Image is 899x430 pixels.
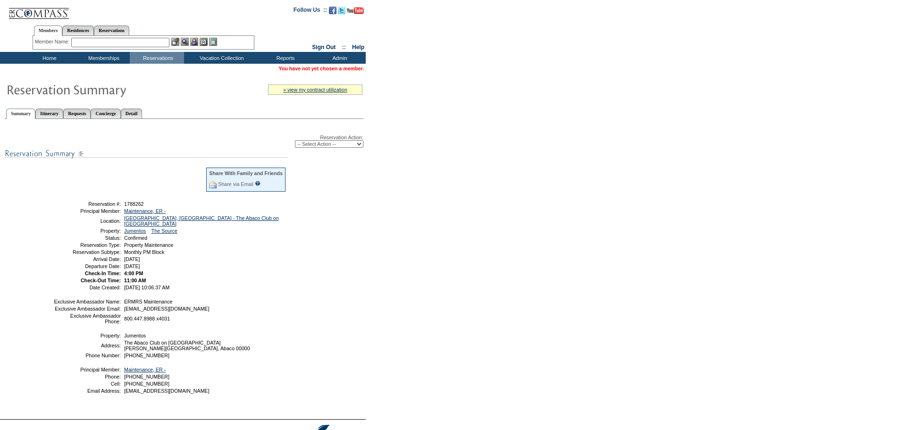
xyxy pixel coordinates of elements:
div: Share With Family and Friends [209,170,283,176]
span: Confirmed [124,235,147,241]
img: Reservaton Summary [6,80,195,99]
img: Reservations [200,38,208,46]
img: View [181,38,189,46]
div: Member Name: [35,38,71,46]
td: Reservation #: [53,201,121,207]
span: Monthly PM Block [124,249,164,255]
a: Sign Out [312,44,336,51]
a: Follow us on Twitter [338,9,345,15]
span: The Abaco Club on [GEOGRAPHIC_DATA] [PERSON_NAME][GEOGRAPHIC_DATA], Abaco 00000 [124,340,250,351]
span: [PHONE_NUMBER] [124,353,169,358]
span: [EMAIL_ADDRESS][DOMAIN_NAME] [124,388,210,394]
a: Summary [6,109,35,119]
td: Phone: [53,374,121,379]
td: Reservation Subtype: [53,249,121,255]
td: Arrival Date: [53,256,121,262]
td: Departure Date: [53,263,121,269]
td: Principal Member: [53,208,121,214]
td: Admin [311,52,366,64]
a: The Source [151,228,177,234]
input: What is this? [255,181,260,186]
td: Memberships [76,52,130,64]
span: ERMRS Maintenance [124,299,172,304]
td: Property: [53,228,121,234]
a: Detail [121,109,143,118]
td: Address: [53,340,121,351]
a: Itinerary [35,109,63,118]
a: Maintenance, ER - [124,367,166,372]
a: Help [352,44,364,51]
strong: Check-In Time: [85,270,121,276]
td: Exclusive Ambassador Email: [53,306,121,312]
td: Exclusive Ambassador Name: [53,299,121,304]
a: Subscribe to our YouTube Channel [347,9,364,15]
td: Property: [53,333,121,338]
img: b_edit.gif [171,38,179,46]
a: Maintenance, ER - [124,208,166,214]
a: Become our fan on Facebook [329,9,336,15]
span: 800.447.8988 x4031 [124,316,170,321]
a: Share via Email [218,181,253,187]
span: 4:00 PM [124,270,143,276]
span: You have not yet chosen a member. [279,66,364,71]
td: Email Address: [53,388,121,394]
div: Reservation Action: [5,135,363,148]
td: Exclusive Ambassador Phone: [53,313,121,324]
td: Home [21,52,76,64]
td: Location: [53,215,121,227]
span: [PHONE_NUMBER] [124,374,169,379]
strong: Check-Out Time: [81,278,121,283]
img: subTtlResSummary.gif [5,148,288,160]
span: :: [342,44,346,51]
span: [DATE] [124,256,140,262]
td: Principal Member: [53,367,121,372]
a: » view my contract utilization [283,87,347,93]
td: Follow Us :: [294,6,327,17]
td: Date Created: [53,285,121,290]
td: Reservations [130,52,184,64]
img: Follow us on Twitter [338,7,345,14]
span: 1788262 [124,201,144,207]
a: Residences [62,25,94,35]
span: [DATE] 10:06:37 AM [124,285,169,290]
a: Reservations [94,25,129,35]
td: Phone Number: [53,353,121,358]
img: Become our fan on Facebook [329,7,336,14]
span: [DATE] [124,263,140,269]
span: 11:00 AM [124,278,146,283]
a: Jumentos [124,228,146,234]
img: Subscribe to our YouTube Channel [347,7,364,14]
td: Cell: [53,381,121,387]
td: Status: [53,235,121,241]
td: Reservation Type: [53,242,121,248]
a: Concierge [91,109,120,118]
span: [PHONE_NUMBER] [124,381,169,387]
td: Reports [257,52,311,64]
img: Impersonate [190,38,198,46]
img: b_calculator.gif [209,38,217,46]
span: Property Maintenance [124,242,173,248]
td: Vacation Collection [184,52,257,64]
a: Members [34,25,63,36]
a: [GEOGRAPHIC_DATA], [GEOGRAPHIC_DATA] - The Abaco Club on [GEOGRAPHIC_DATA] [124,215,279,227]
a: Requests [63,109,91,118]
span: Jumentos [124,333,146,338]
span: [EMAIL_ADDRESS][DOMAIN_NAME] [124,306,210,312]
